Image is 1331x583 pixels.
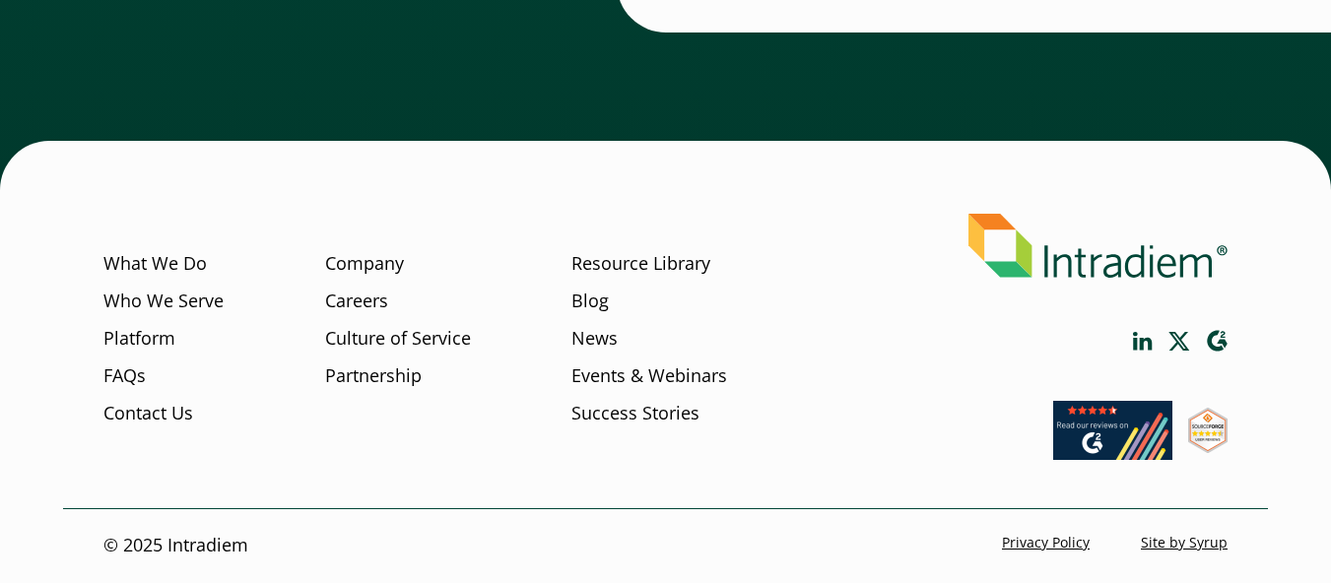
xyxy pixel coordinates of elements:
[325,251,404,277] a: Company
[571,251,710,277] a: Resource Library
[571,401,699,426] a: Success Stories
[1133,332,1153,351] a: Link opens in a new window
[571,289,609,314] a: Blog
[1188,408,1228,453] img: SourceForge User Reviews
[103,289,224,314] a: Who We Serve
[571,326,618,352] a: News
[1141,534,1228,552] a: Site by Syrup
[103,401,193,426] a: Contact Us
[103,363,146,389] a: FAQs
[1053,441,1172,465] a: Link opens in a new window
[325,326,471,352] a: Culture of Service
[103,534,248,559] p: © 2025 Intradiem
[325,289,388,314] a: Careers
[1188,434,1228,458] a: Link opens in a new window
[1002,534,1090,552] a: Privacy Policy
[571,363,727,389] a: Events & Webinars
[1206,330,1228,353] a: Link opens in a new window
[103,251,207,277] a: What We Do
[103,326,175,352] a: Platform
[1053,401,1172,460] img: Read our reviews on G2
[1168,332,1190,351] a: Link opens in a new window
[325,363,422,389] a: Partnership
[968,214,1228,278] img: Intradiem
